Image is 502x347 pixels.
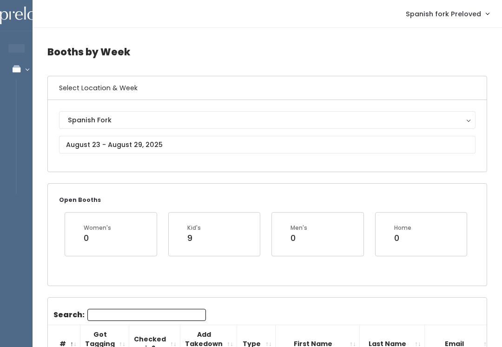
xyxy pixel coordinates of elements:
[48,76,487,100] h6: Select Location & Week
[396,4,498,24] a: Spanish fork Preloved
[187,224,201,232] div: Kid's
[53,309,206,321] label: Search:
[84,232,111,244] div: 0
[394,232,411,244] div: 0
[291,232,307,244] div: 0
[59,136,476,153] input: August 23 - August 29, 2025
[187,232,201,244] div: 9
[59,111,476,129] button: Spanish Fork
[406,9,481,19] span: Spanish fork Preloved
[291,224,307,232] div: Men's
[394,224,411,232] div: Home
[68,115,467,125] div: Spanish Fork
[84,224,111,232] div: Women's
[87,309,206,321] input: Search:
[59,196,101,204] small: Open Booths
[47,39,487,65] h4: Booths by Week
